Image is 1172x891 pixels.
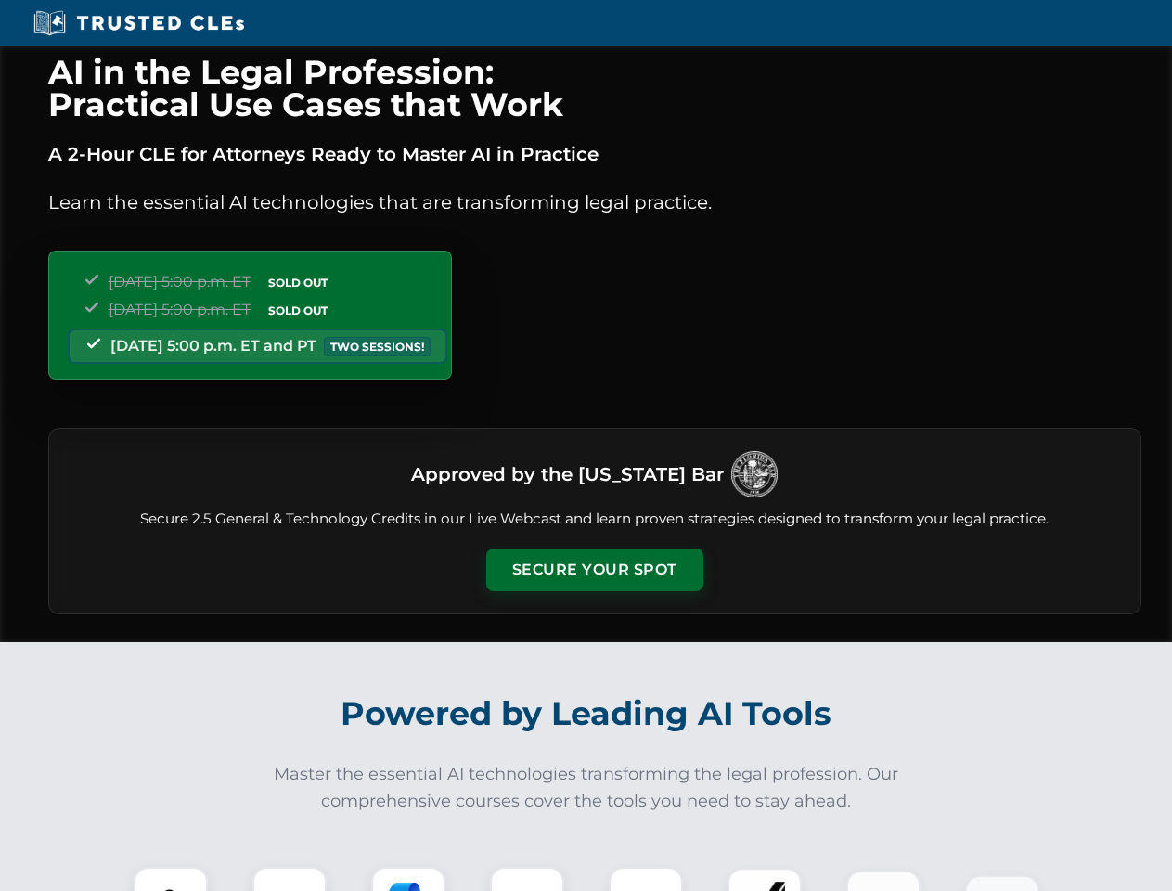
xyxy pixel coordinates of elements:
span: [DATE] 5:00 p.m. ET [109,273,251,291]
span: SOLD OUT [262,273,334,292]
img: Logo [731,451,778,497]
button: Secure Your Spot [486,549,703,591]
h1: AI in the Legal Profession: Practical Use Cases that Work [48,56,1141,121]
img: Trusted CLEs [28,9,250,37]
p: A 2-Hour CLE for Attorneys Ready to Master AI in Practice [48,139,1141,169]
p: Master the essential AI technologies transforming the legal profession. Our comprehensive courses... [262,761,911,815]
h2: Powered by Leading AI Tools [72,681,1101,746]
h3: Approved by the [US_STATE] Bar [411,458,724,491]
span: [DATE] 5:00 p.m. ET [109,301,251,318]
p: Secure 2.5 General & Technology Credits in our Live Webcast and learn proven strategies designed ... [71,509,1118,530]
p: Learn the essential AI technologies that are transforming legal practice. [48,187,1141,217]
span: SOLD OUT [262,301,334,320]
